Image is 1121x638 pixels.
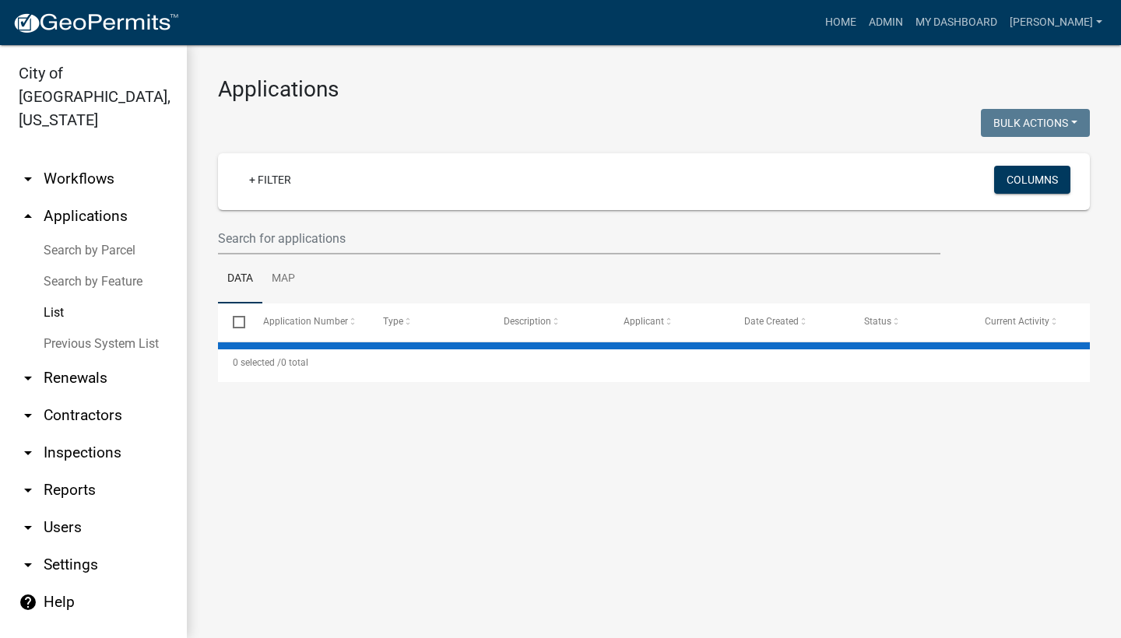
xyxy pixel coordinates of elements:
i: arrow_drop_down [19,556,37,574]
datatable-header-cell: Date Created [729,303,849,341]
a: [PERSON_NAME] [1003,8,1109,37]
a: My Dashboard [909,8,1003,37]
span: 0 selected / [233,357,281,368]
a: Data [218,254,262,304]
i: arrow_drop_up [19,207,37,226]
datatable-header-cell: Current Activity [969,303,1090,341]
a: Map [262,254,304,304]
a: Home [819,8,863,37]
i: arrow_drop_down [19,170,37,188]
i: arrow_drop_down [19,443,37,462]
span: Description [504,316,551,327]
div: 0 total [218,343,1090,382]
input: Search for applications [218,223,940,254]
datatable-header-cell: Select [218,303,248,341]
datatable-header-cell: Description [488,303,609,341]
datatable-header-cell: Applicant [609,303,729,341]
i: help [19,593,37,612]
span: Type [383,316,403,327]
button: Bulk Actions [981,109,1090,137]
h3: Applications [218,76,1090,103]
i: arrow_drop_down [19,481,37,500]
i: arrow_drop_down [19,406,37,425]
span: Applicant [624,316,664,327]
a: Admin [863,8,909,37]
datatable-header-cell: Type [368,303,489,341]
datatable-header-cell: Status [849,303,970,341]
button: Columns [994,166,1070,194]
span: Date Created [744,316,799,327]
i: arrow_drop_down [19,369,37,387]
span: Application Number [263,316,348,327]
i: arrow_drop_down [19,518,37,537]
span: Current Activity [985,316,1049,327]
datatable-header-cell: Application Number [248,303,368,341]
span: Status [864,316,891,327]
a: + Filter [237,166,304,194]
